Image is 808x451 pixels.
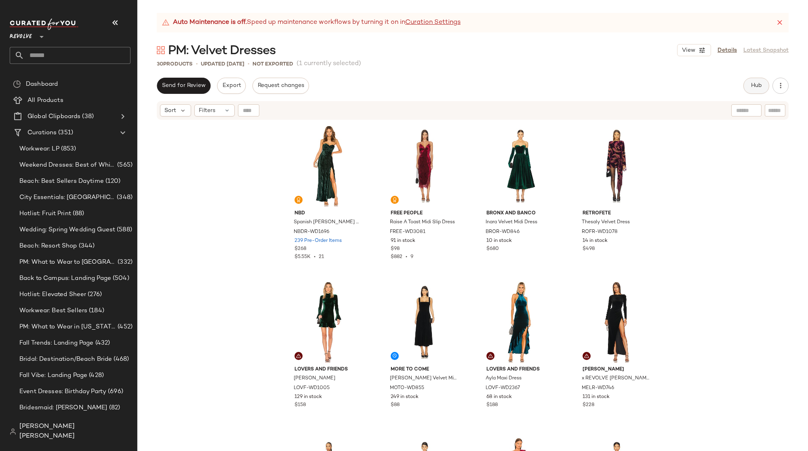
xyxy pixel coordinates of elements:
[390,229,425,236] span: FREE-WD3081
[295,394,322,401] span: 129 in stock
[391,394,419,401] span: 249 in stock
[157,61,163,67] span: 30
[116,322,133,332] span: (452)
[391,237,415,245] span: 91 in stock
[157,78,210,94] button: Send for Review
[217,78,246,94] button: Export
[196,60,198,68] span: •
[77,241,95,251] span: (344)
[19,274,111,283] span: Back to Campus: Landing Page
[116,258,133,267] span: (332)
[295,366,363,373] span: Lovers and Friends
[87,371,104,380] span: (428)
[486,246,499,253] span: $680
[162,83,206,89] span: Send for Review
[27,128,57,138] span: Curations
[311,254,319,260] span: •
[390,219,455,226] span: Raise A Toast Midi Slip Dress
[116,161,133,170] span: (565)
[391,210,459,217] span: Free People
[582,229,618,236] span: ROFR-WD1078
[157,60,193,68] div: Products
[199,106,215,115] span: Filters
[71,209,84,218] span: (88)
[19,193,115,202] span: City Essentials: [GEOGRAPHIC_DATA]
[319,254,324,260] span: 21
[19,387,106,396] span: Event Dresses: Birthday Party
[19,339,94,348] span: Fall Trends: Landing Page
[157,46,165,54] img: svg%3e
[486,237,512,245] span: 10 in stock
[583,246,595,253] span: $498
[19,209,71,218] span: Hotlist: Fruit Print
[19,422,130,441] span: [PERSON_NAME] [PERSON_NAME]
[253,78,309,94] button: Request changes
[486,210,555,217] span: Bronx and Banco
[19,371,87,380] span: Fall Vibe: Landing Page
[80,112,94,121] span: (38)
[248,60,249,68] span: •
[295,237,342,245] span: 239 Pre-Order Items
[294,229,329,236] span: NBDR-WD1696
[106,387,123,396] span: (696)
[294,385,330,392] span: LOVF-WD1005
[384,281,465,363] img: MOTO-WD855_V1.jpg
[486,366,555,373] span: Lovers and Friends
[111,274,129,283] span: (504)
[584,354,589,358] img: svg%3e
[19,161,116,170] span: Weekend Dresses: Best of White
[582,219,630,226] span: Thesaly Velvet Dress
[583,366,651,373] span: [PERSON_NAME]
[582,375,650,382] span: x REVOLVE [PERSON_NAME]
[19,144,59,154] span: Workwear: LP
[391,366,459,373] span: MORE TO COME
[402,254,410,260] span: •
[10,28,32,42] span: Revolve
[27,112,80,121] span: Global Clipboards
[682,47,695,54] span: View
[384,125,465,207] img: FREE-WD3081_V1.jpg
[253,60,293,68] p: Not Exported
[164,106,176,115] span: Sort
[582,385,614,392] span: MELR-WD746
[87,306,104,315] span: (184)
[296,197,301,202] img: svg%3e
[107,403,120,413] span: (82)
[19,258,116,267] span: PM: What to Wear to [GEOGRAPHIC_DATA]
[115,193,133,202] span: (348)
[392,197,397,202] img: svg%3e
[94,339,110,348] span: (432)
[486,402,498,409] span: $188
[410,254,413,260] span: 9
[718,46,737,55] a: Details
[104,177,121,186] span: (120)
[19,322,116,332] span: PM: What to Wear in [US_STATE]
[59,144,76,154] span: (853)
[288,281,369,363] img: LOVF-WD1005_V1.jpg
[486,219,537,226] span: Inara Velvet Midi Dress
[19,355,112,364] span: Bridal: Destination/Beach Bride
[486,375,522,382] span: Ayla Maxi Dress
[19,290,86,299] span: Hotlist: Elevated Sheer
[13,80,21,88] img: svg%3e
[57,128,73,138] span: (351)
[201,60,244,68] p: updated [DATE]
[391,254,402,260] span: $882
[583,394,610,401] span: 131 in stock
[677,44,711,56] button: View
[480,125,561,207] img: BROR-WD846_V1.jpg
[19,225,115,235] span: Wedding: Spring Wedding Guest
[26,80,58,89] span: Dashboard
[486,394,512,401] span: 68 in stock
[583,210,651,217] span: retrofete
[295,210,363,217] span: NBD
[576,281,657,363] img: MELR-WD746_V1.jpg
[296,354,301,358] img: svg%3e
[19,306,87,315] span: Workwear: Best Sellers
[294,375,335,382] span: [PERSON_NAME]
[288,125,369,207] img: NBDR-WD1696_V1.jpg
[10,428,16,435] img: svg%3e
[480,281,561,363] img: LOVF-WD2367_V1.jpg
[19,177,104,186] span: Beach: Best Sellers Daytime
[27,96,63,105] span: All Products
